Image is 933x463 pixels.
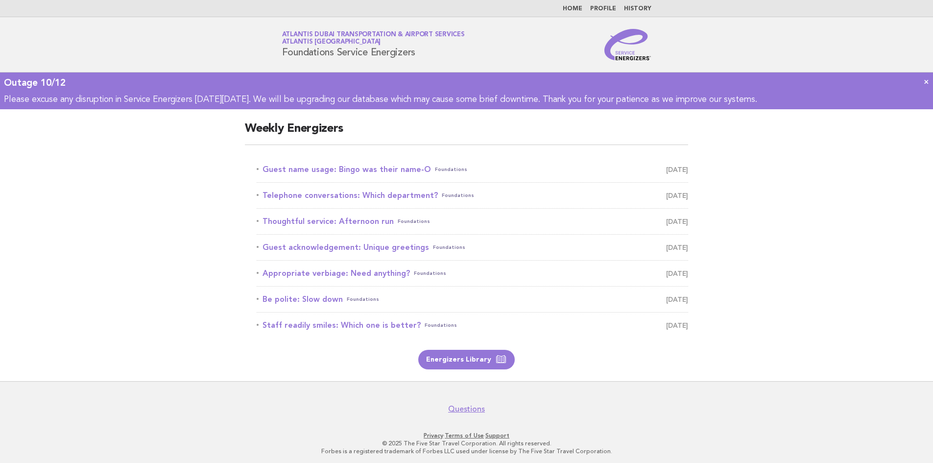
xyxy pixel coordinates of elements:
a: Terms of Use [445,432,484,439]
span: Foundations [433,241,465,254]
a: History [624,6,651,12]
span: [DATE] [666,267,688,280]
p: · · [167,432,766,439]
span: Foundations [347,292,379,306]
a: Appropriate verbiage: Need anything?Foundations [DATE] [257,267,688,280]
span: Foundations [435,163,467,176]
p: Please excuse any disruption in Service Energizers [DATE][DATE]. We will be upgrading our databas... [4,94,929,105]
a: Staff readily smiles: Which one is better?Foundations [DATE] [257,318,688,332]
a: Home [563,6,582,12]
a: Privacy [424,432,443,439]
span: [DATE] [666,215,688,228]
a: Questions [448,404,485,414]
a: Guest acknowledgement: Unique greetingsFoundations [DATE] [257,241,688,254]
p: Forbes is a registered trademark of Forbes LLC used under license by The Five Star Travel Corpora... [167,447,766,455]
span: Foundations [442,189,474,202]
a: Profile [590,6,616,12]
a: Atlantis Dubai Transportation & Airport ServicesAtlantis [GEOGRAPHIC_DATA] [282,31,465,45]
a: Be polite: Slow downFoundations [DATE] [257,292,688,306]
h1: Foundations Service Energizers [282,32,465,57]
span: [DATE] [666,189,688,202]
a: Energizers Library [418,350,515,369]
a: Thoughtful service: Afternoon runFoundations [DATE] [257,215,688,228]
span: Atlantis [GEOGRAPHIC_DATA] [282,39,381,46]
a: × [924,76,929,87]
span: [DATE] [666,318,688,332]
a: Support [485,432,509,439]
h2: Weekly Energizers [245,121,688,145]
span: [DATE] [666,241,688,254]
img: Service Energizers [604,29,651,60]
div: Outage 10/12 [4,76,929,89]
span: Foundations [425,318,457,332]
span: [DATE] [666,163,688,176]
a: Guest name usage: Bingo was their name-OFoundations [DATE] [257,163,688,176]
span: Foundations [398,215,430,228]
span: [DATE] [666,292,688,306]
span: Foundations [414,267,446,280]
a: Telephone conversations: Which department?Foundations [DATE] [257,189,688,202]
p: © 2025 The Five Star Travel Corporation. All rights reserved. [167,439,766,447]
